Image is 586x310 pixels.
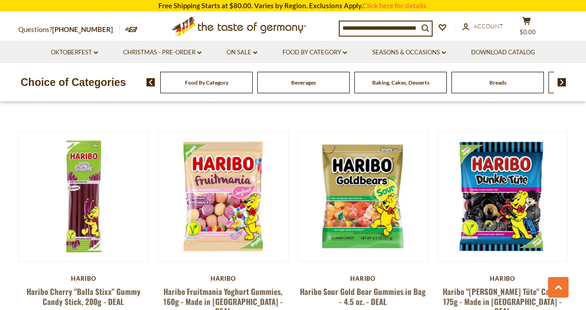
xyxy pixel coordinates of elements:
a: Seasons & Occasions [372,48,446,58]
div: Haribo [437,275,568,282]
a: Click here for details. [363,1,428,10]
div: Haribo [18,275,149,282]
span: Account [474,22,503,30]
a: Download Catalog [471,48,535,58]
a: Haribo Cherry "Balla Stixx" Gummy Candy Stick, 200g - DEAL [27,286,141,307]
div: Haribo [158,275,288,282]
div: Haribo [298,275,428,282]
img: Haribo Sour Gold Bear Gummies in Bag - 4.5 oz. - DEAL [298,132,428,261]
img: Haribo "Dunkle Tüte" Candy, 175g - Made in Germany - DEAL [438,132,567,261]
img: Haribo Fruitmania Yoghurt Gummies, 160g - Made in Germany - DEAL [158,132,288,261]
a: On Sale [227,48,257,58]
a: Food By Category [282,48,347,58]
span: $0.00 [520,28,536,36]
a: Haribo Sour Gold Bear Gummies in Bag - 4.5 oz. - DEAL [300,286,426,307]
a: Breads [489,79,506,86]
p: Questions? [18,24,120,36]
a: Oktoberfest [51,48,98,58]
a: Food By Category [185,79,228,86]
a: Christmas - PRE-ORDER [123,48,201,58]
a: Beverages [291,79,316,86]
img: Haribo Cherry "Balla Stixx" Gummy Candy Stick, 200g - DEAL [19,132,148,261]
img: previous arrow [146,78,155,86]
a: [PHONE_NUMBER] [52,25,113,33]
a: Baking, Cakes, Desserts [372,79,429,86]
button: $0.00 [513,16,540,39]
img: next arrow [558,78,566,86]
a: Account [462,21,503,32]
